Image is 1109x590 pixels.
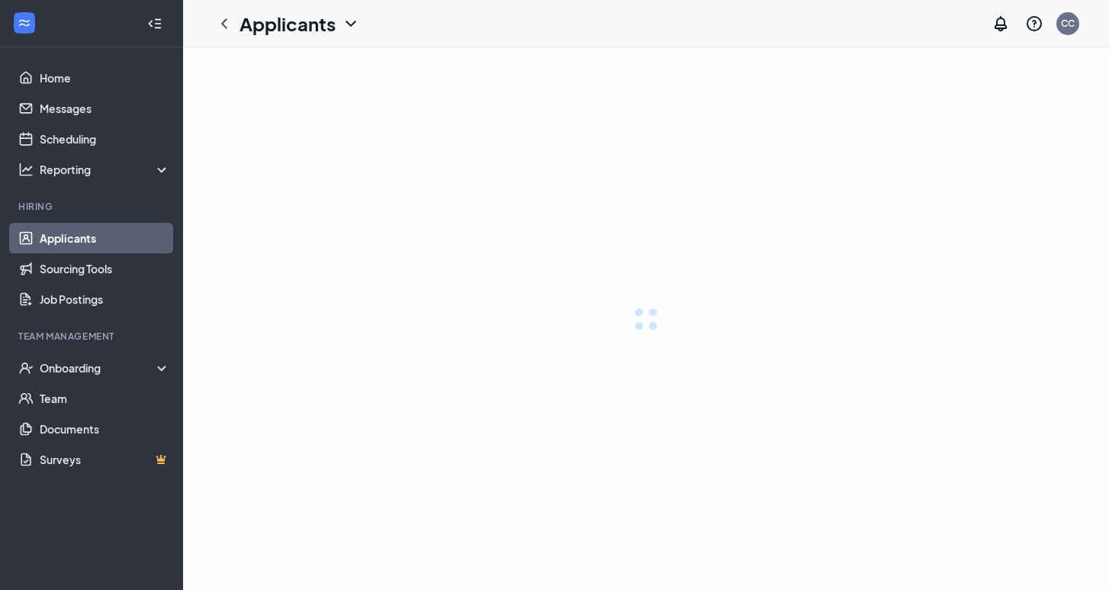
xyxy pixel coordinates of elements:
[992,15,1010,33] svg: Notifications
[40,63,170,93] a: Home
[40,93,170,124] a: Messages
[40,284,170,314] a: Job Postings
[40,253,170,284] a: Sourcing Tools
[40,223,170,253] a: Applicants
[40,444,170,475] a: SurveysCrown
[40,414,170,444] a: Documents
[40,360,171,376] div: Onboarding
[18,200,167,213] div: Hiring
[147,16,162,31] svg: Collapse
[40,383,170,414] a: Team
[215,15,233,33] svg: ChevronLeft
[18,360,34,376] svg: UserCheck
[1025,15,1043,33] svg: QuestionInfo
[17,15,32,31] svg: WorkstreamLogo
[342,15,360,33] svg: ChevronDown
[40,124,170,154] a: Scheduling
[18,162,34,177] svg: Analysis
[239,11,336,37] h1: Applicants
[18,330,167,343] div: Team Management
[40,162,171,177] div: Reporting
[1061,17,1075,30] div: CC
